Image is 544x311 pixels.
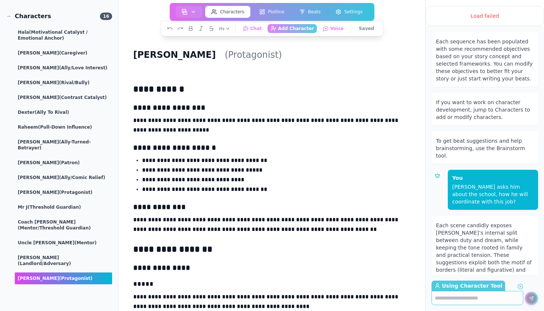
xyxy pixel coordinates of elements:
[35,110,69,115] span: (Ally to Rival)
[28,205,81,210] span: (Threshold Guardian)
[15,157,112,169] div: [PERSON_NAME]
[268,24,317,33] button: Add Character
[15,26,112,44] div: Hala
[59,80,90,85] span: (Rival/Bully)
[38,125,92,130] span: (Pull-Down Influence)
[222,47,285,62] h2: (Protagonist)
[59,175,105,180] span: (Ally/Comic Relief)
[130,48,219,62] h1: [PERSON_NAME]
[15,172,112,183] div: [PERSON_NAME]
[15,47,112,59] div: [PERSON_NAME]
[182,9,188,15] img: storyboard
[204,4,252,19] a: Characters
[15,237,112,249] div: Uncle [PERSON_NAME]
[253,6,290,18] button: Plotline
[452,183,534,205] div: [PERSON_NAME] asks him about the school, how he will coordinate with this job?
[240,24,265,33] button: Chat
[59,95,107,100] span: (Contrast Catalyst)
[18,225,91,231] span: (Mentor/Threshold Guardian)
[59,65,108,70] span: (Ally/Love Interest)
[292,4,328,19] a: Beats
[59,160,80,165] span: (Patron)
[59,50,88,56] span: (Caregiver)
[15,201,112,213] div: Mr J
[431,281,505,291] label: Using Character Tool
[356,24,377,33] button: Saved
[15,121,112,133] div: Raheem
[320,24,346,33] button: Voice
[205,6,251,18] button: Characters
[15,216,112,234] div: Coach [PERSON_NAME]
[252,4,292,19] a: Plotline
[452,174,534,182] p: You
[15,186,112,198] div: [PERSON_NAME]
[328,4,370,19] a: Settings
[436,137,534,159] div: To get beat suggestions and help brainstorming, use the Brainstorm tool.
[426,6,544,26] div: Load failed
[15,252,112,269] div: [PERSON_NAME]
[74,240,97,245] span: (Mentor)
[15,92,112,103] div: [PERSON_NAME]
[15,136,112,154] div: [PERSON_NAME]
[15,77,112,89] div: [PERSON_NAME]
[59,276,93,281] span: (Protagonist)
[59,190,93,195] span: (protagonist)
[15,62,112,74] div: [PERSON_NAME]
[6,12,51,21] div: Characters
[436,38,534,82] div: Each sequence has been populated with some recommended objectives based on your story concept and...
[18,30,88,41] span: (Motivational Catalyst / Emotional Anchor)
[18,261,71,266] span: (Landlord/Adversary)
[15,272,112,284] div: [PERSON_NAME]
[329,6,368,18] button: Settings
[436,99,534,121] div: If you want to work on character development, jump to Characters to add or modify characters.
[100,13,112,20] span: 16
[293,6,326,18] button: Beats
[15,106,112,118] div: Dexter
